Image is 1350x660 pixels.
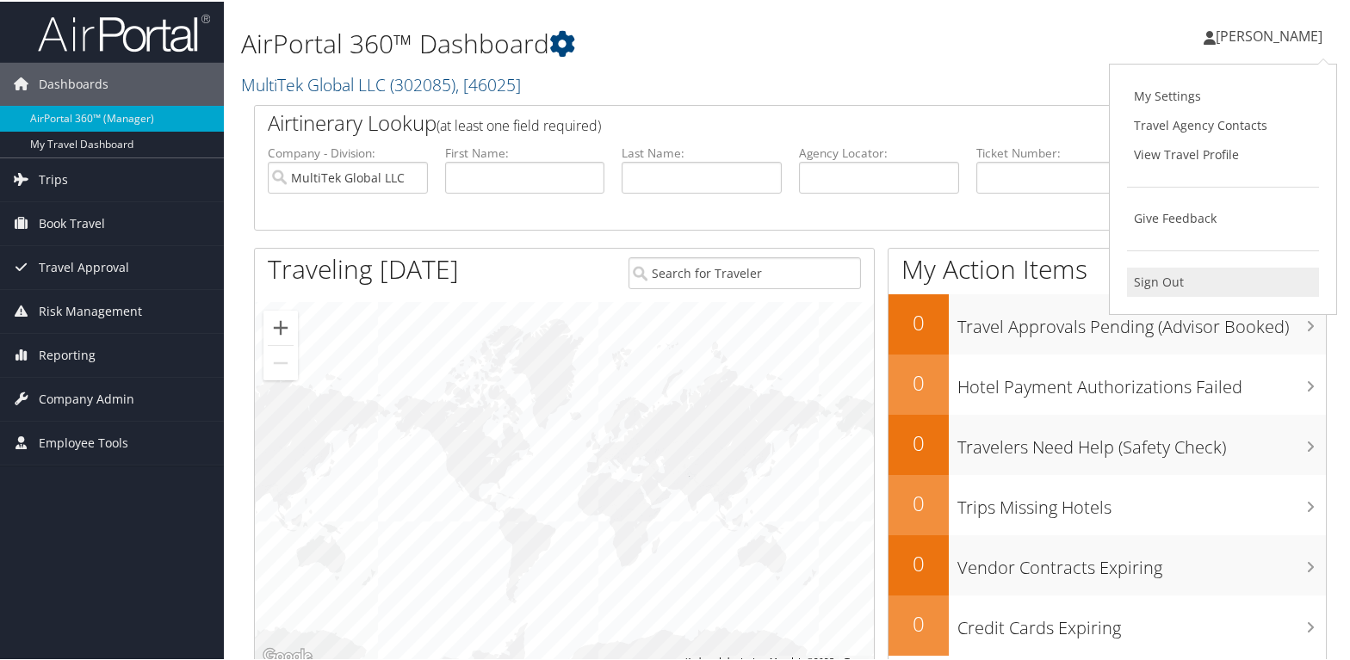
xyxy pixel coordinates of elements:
[622,143,782,160] label: Last Name:
[889,608,949,637] h2: 0
[1127,266,1319,295] a: Sign Out
[1127,202,1319,231] a: Give Feedback
[39,420,128,463] span: Employee Tools
[445,143,605,160] label: First Name:
[1127,109,1319,139] a: Travel Agency Contacts
[889,293,1326,353] a: 0Travel Approvals Pending (Advisor Booked)
[263,309,298,343] button: Zoom in
[437,114,601,133] span: (at least one field required)
[957,305,1326,337] h3: Travel Approvals Pending (Advisor Booked)
[629,256,860,287] input: Search for Traveler
[268,143,428,160] label: Company - Division:
[957,485,1326,518] h3: Trips Missing Hotels
[889,306,949,336] h2: 0
[39,200,105,244] span: Book Travel
[957,425,1326,458] h3: Travelers Need Help (Safety Check)
[957,546,1326,578] h3: Vendor Contracts Expiring
[1127,80,1319,109] a: My Settings
[889,594,1326,654] a: 0Credit Cards Expiring
[268,250,459,286] h1: Traveling [DATE]
[39,61,108,104] span: Dashboards
[889,473,1326,534] a: 0Trips Missing Hotels
[390,71,455,95] span: ( 302085 )
[455,71,521,95] span: , [ 46025 ]
[889,413,1326,473] a: 0Travelers Need Help (Safety Check)
[268,107,1223,136] h2: Airtinerary Lookup
[1204,9,1340,60] a: [PERSON_NAME]
[39,376,134,419] span: Company Admin
[241,71,521,95] a: MultiTek Global LLC
[38,11,210,52] img: airportal-logo.png
[799,143,959,160] label: Agency Locator:
[976,143,1136,160] label: Ticket Number:
[889,250,1326,286] h1: My Action Items
[889,534,1326,594] a: 0Vendor Contracts Expiring
[39,244,129,287] span: Travel Approval
[241,24,974,60] h1: AirPortal 360™ Dashboard
[263,344,298,379] button: Zoom out
[889,427,949,456] h2: 0
[39,288,142,331] span: Risk Management
[889,487,949,516] h2: 0
[889,547,949,577] h2: 0
[957,606,1326,638] h3: Credit Cards Expiring
[39,332,96,375] span: Reporting
[39,157,68,200] span: Trips
[957,365,1326,398] h3: Hotel Payment Authorizations Failed
[889,367,949,396] h2: 0
[1127,139,1319,168] a: View Travel Profile
[1216,25,1322,44] span: [PERSON_NAME]
[889,353,1326,413] a: 0Hotel Payment Authorizations Failed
